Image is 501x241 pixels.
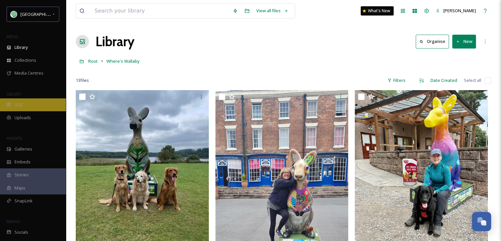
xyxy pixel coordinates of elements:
span: WIDGETS [7,136,22,141]
div: Filters [384,74,409,87]
span: Media Centres [14,70,43,76]
span: Embeds [14,159,31,165]
span: UGC [14,102,23,108]
span: Collections [14,57,36,63]
a: Root [88,57,98,65]
span: Select all [464,77,481,84]
span: COLLECT [7,91,21,96]
a: What's New [361,6,394,16]
span: Where's Wallaby [106,58,140,64]
span: Stories [14,172,29,178]
span: MEDIA [7,34,18,39]
span: 13 file s [76,77,89,84]
div: Date Created [427,74,460,87]
span: [PERSON_NAME] [443,8,476,14]
a: View all files [253,4,292,17]
button: Open Chat [472,212,491,231]
a: Where's Wallaby [106,57,140,65]
input: Search your library [91,4,229,18]
span: [GEOGRAPHIC_DATA] [20,11,62,17]
span: Maps [14,185,25,191]
span: Uploads [14,115,31,121]
span: SOCIALS [7,219,20,224]
span: SnapLink [14,198,33,204]
span: Root [88,58,98,64]
button: New [452,35,476,48]
span: Library [14,44,28,51]
a: Library [96,32,134,52]
span: Socials [14,229,28,235]
button: Organise [416,35,449,48]
span: Galleries [14,146,32,152]
a: [PERSON_NAME] [432,4,479,17]
img: Facebook%20Icon.png [11,11,17,17]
